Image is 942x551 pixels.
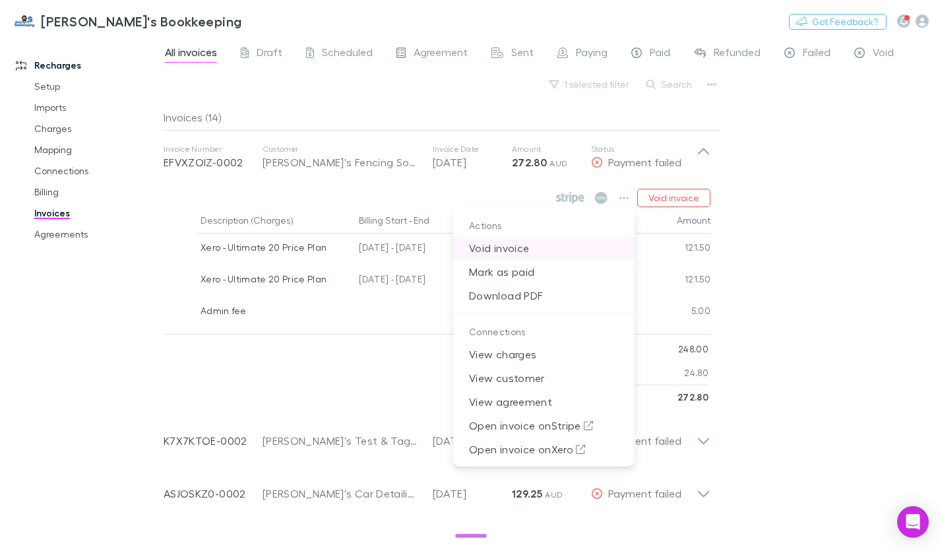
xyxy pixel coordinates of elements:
p: Mark as paid [453,260,635,284]
a: View agreement [453,390,635,414]
a: View customer [453,366,635,390]
p: Open invoice on Stripe [453,414,635,438]
a: Open invoice onStripe [453,414,635,438]
p: Void invoice [453,236,635,260]
a: View charges [453,342,635,366]
div: Open Intercom Messenger [897,506,929,538]
p: Connections [453,319,635,342]
p: Open invoice on Xero [453,438,635,461]
a: Download PDF [453,284,635,308]
p: Actions [453,212,635,236]
a: Open invoice onXero [453,438,635,461]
